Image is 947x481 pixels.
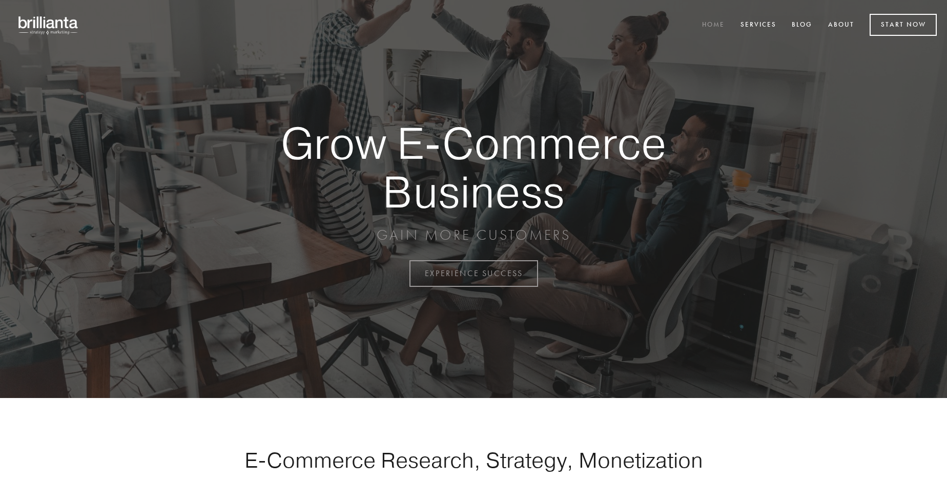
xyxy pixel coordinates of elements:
h1: E-Commerce Research, Strategy, Monetization [212,447,735,473]
strong: Grow E-Commerce Business [245,119,702,216]
a: EXPERIENCE SUCCESS [409,260,538,287]
img: brillianta - research, strategy, marketing [10,10,87,40]
p: GAIN MORE CUSTOMERS [245,226,702,244]
a: About [821,17,861,34]
a: Home [695,17,731,34]
a: Services [734,17,783,34]
a: Blog [785,17,819,34]
a: Start Now [870,14,937,36]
